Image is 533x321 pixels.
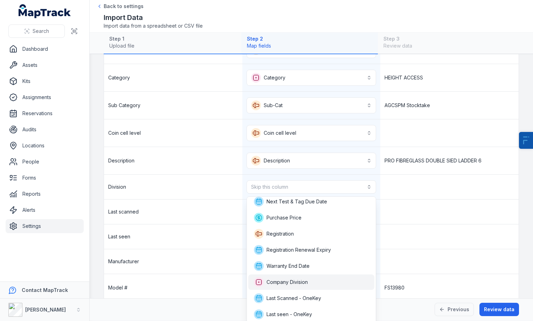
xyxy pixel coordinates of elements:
span: Warranty End Date [266,263,310,270]
span: Last Scanned - OneKey [266,295,321,302]
span: Registration [266,230,294,237]
span: Last seen - OneKey [266,311,312,318]
span: Purchase Price [266,214,302,221]
span: Next Test & Tag Due Date [266,198,327,205]
span: Registration Renewal Expiry [266,246,331,253]
span: Company Division [266,279,308,286]
button: Skip this column [247,180,376,194]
